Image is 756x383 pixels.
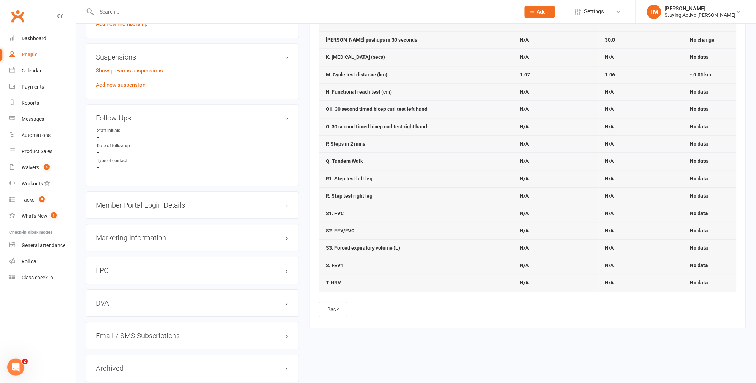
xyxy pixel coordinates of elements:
strong: N/A [520,211,529,216]
strong: No data [690,158,708,164]
div: Tasks [22,197,34,203]
strong: N/A [520,54,529,60]
div: People [22,52,38,57]
a: Tasks 8 [9,192,76,208]
iframe: Intercom live chat [7,359,24,376]
strong: No data [690,245,708,251]
input: Search... [95,7,515,17]
a: People [9,47,76,63]
span: 6 [44,164,50,170]
strong: T. HRV [326,280,341,285]
strong: Q. Tandem Walk [326,158,363,164]
strong: N/A [520,245,529,251]
strong: N/A [605,245,614,251]
strong: 1.06 [605,72,615,77]
strong: O1. 30 second timed bicep curl test left hand [326,106,427,112]
strong: N/A [605,228,614,233]
span: 8 [39,196,45,202]
div: Reports [22,100,39,106]
button: Add [525,6,555,18]
a: Workouts [9,176,76,192]
strong: N/A [605,54,614,60]
span: Add [537,9,546,15]
a: Dashboard [9,30,76,47]
strong: N/A [605,280,614,285]
strong: No data [690,176,708,181]
strong: No data [690,280,708,285]
strong: N/A [605,124,614,129]
div: Product Sales [22,148,52,154]
a: Class kiosk mode [9,270,76,286]
div: Waivers [22,165,39,170]
strong: N/A [520,263,529,268]
a: Add new membership [96,21,147,27]
strong: 30.0 [605,37,615,43]
strong: N/A [605,211,614,216]
strong: N/A [520,280,529,285]
div: Payments [22,84,44,90]
strong: S1. FVC [326,211,344,216]
h3: Member Portal Login Details [96,201,289,209]
div: Automations [22,132,51,138]
strong: N/A [520,89,529,95]
div: Messages [22,116,44,122]
a: Clubworx [9,7,27,25]
span: Settings [584,4,604,20]
strong: R1. Step test left leg [326,176,372,181]
div: Class check-in [22,275,53,280]
strong: S3. Forced expiratory volume (L) [326,245,400,251]
strong: N/A [605,176,614,181]
strong: No data [690,263,708,268]
h3: Archived [96,364,289,372]
button: Back [319,302,347,317]
strong: N/A [520,228,529,233]
strong: P. Steps in 2 mins [326,141,365,147]
strong: No data [690,54,708,60]
a: Show previous suspensions [96,67,163,74]
a: Automations [9,127,76,143]
h3: Follow-Ups [96,114,289,122]
a: Messages [9,111,76,127]
strong: 1.07 [520,72,530,77]
strong: O. 30 second timed bicep curl test right hand [326,124,427,129]
strong: N/A [520,193,529,199]
strong: N/A [520,37,529,43]
strong: N/A [605,158,614,164]
a: Add new suspension [96,82,145,88]
h3: Email / SMS Subscriptions [96,332,289,340]
div: Staying Active [PERSON_NAME] [665,12,736,18]
a: Roll call [9,254,76,270]
div: Calendar [22,68,42,74]
strong: S2. FEV/FVC [326,228,354,233]
a: Payments [9,79,76,95]
strong: - 0.01 km [690,72,712,77]
div: Staff initials [97,127,156,134]
strong: M. Cycle test distance (km) [326,72,388,77]
div: Date of follow up [97,142,156,149]
strong: No data [690,124,708,129]
strong: No data [690,211,708,216]
strong: S. FEV1 [326,263,343,268]
div: TM [647,5,661,19]
a: Reports [9,95,76,111]
div: What's New [22,213,47,219]
strong: N/A [520,106,529,112]
a: Product Sales [9,143,76,160]
strong: K. [MEDICAL_DATA] (secs) [326,54,385,60]
strong: N/A [520,124,529,129]
strong: N/A [605,263,614,268]
strong: - [97,134,289,141]
div: Roll call [22,259,38,264]
strong: R. Step test right leg [326,193,372,199]
a: General attendance kiosk mode [9,237,76,254]
a: Calendar [9,63,76,79]
strong: No data [690,106,708,112]
div: Dashboard [22,36,46,41]
h3: DVA [96,299,289,307]
strong: N/A [520,158,529,164]
strong: No data [690,228,708,233]
strong: N/A [605,141,614,147]
a: What's New1 [9,208,76,224]
strong: - [97,164,289,171]
div: Workouts [22,181,43,186]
